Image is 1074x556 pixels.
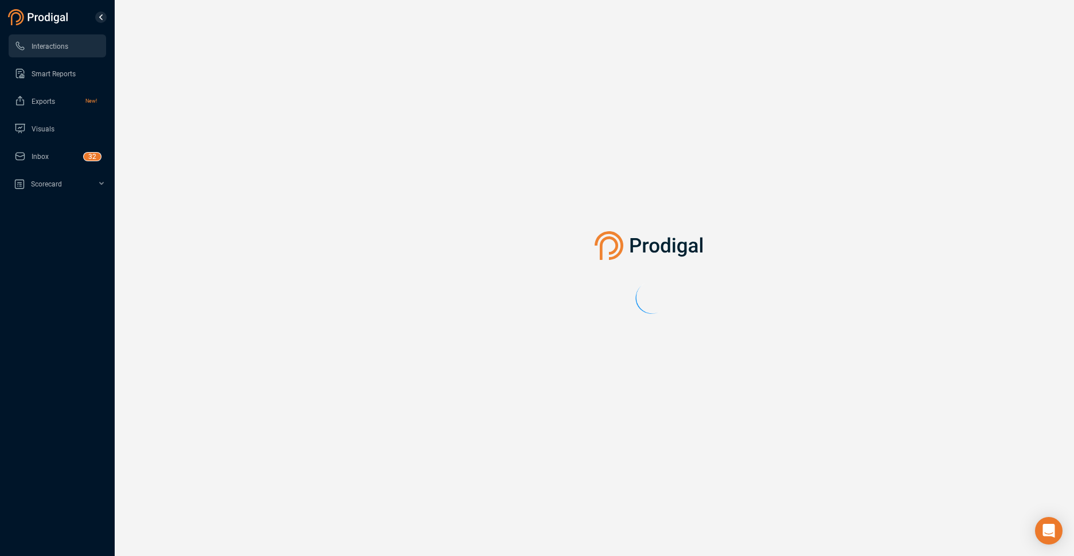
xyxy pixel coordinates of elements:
[1035,517,1063,545] div: Open Intercom Messenger
[32,70,76,78] span: Smart Reports
[85,90,97,112] span: New!
[9,90,106,112] li: Exports
[9,34,106,57] li: Interactions
[9,145,106,168] li: Inbox
[14,34,97,57] a: Interactions
[14,117,97,140] a: Visuals
[31,180,62,188] span: Scorecard
[32,153,49,161] span: Inbox
[14,62,97,85] a: Smart Reports
[595,231,709,260] img: prodigal-logo
[32,42,68,50] span: Interactions
[84,153,101,161] sup: 32
[88,153,92,164] p: 3
[32,125,54,133] span: Visuals
[32,98,55,106] span: Exports
[14,90,97,112] a: ExportsNew!
[9,117,106,140] li: Visuals
[92,153,96,164] p: 2
[8,9,71,25] img: prodigal-logo
[14,145,97,168] a: Inbox
[9,62,106,85] li: Smart Reports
